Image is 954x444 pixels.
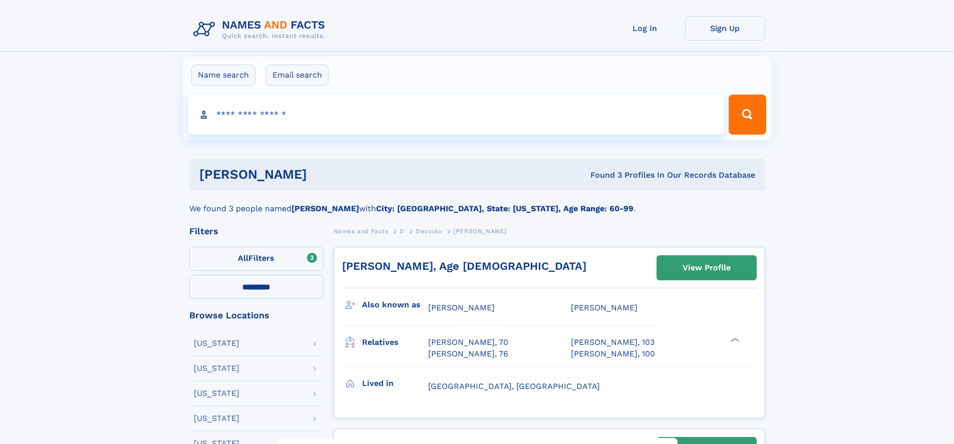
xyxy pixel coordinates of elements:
[571,303,638,312] span: [PERSON_NAME]
[238,253,248,263] span: All
[194,389,239,397] div: [US_STATE]
[416,225,442,237] a: Decoulo
[571,348,655,359] a: [PERSON_NAME], 100
[342,260,586,272] a: [PERSON_NAME], Age [DEMOGRAPHIC_DATA]
[189,16,334,43] img: Logo Names and Facts
[449,170,755,181] div: Found 3 Profiles In Our Records Database
[194,364,239,372] div: [US_STATE]
[362,375,428,392] h3: Lived in
[571,337,655,348] a: [PERSON_NAME], 103
[683,256,731,279] div: View Profile
[416,228,442,235] span: Decoulo
[428,337,508,348] a: [PERSON_NAME], 70
[400,225,405,237] a: D
[657,256,756,280] a: View Profile
[428,303,495,312] span: [PERSON_NAME]
[189,227,324,236] div: Filters
[189,247,324,271] label: Filters
[199,168,449,181] h1: [PERSON_NAME]
[194,339,239,347] div: [US_STATE]
[291,204,359,213] b: [PERSON_NAME]
[400,228,405,235] span: D
[191,65,255,86] label: Name search
[376,204,633,213] b: City: [GEOGRAPHIC_DATA], State: [US_STATE], Age Range: 60-99
[428,381,600,391] span: [GEOGRAPHIC_DATA], [GEOGRAPHIC_DATA]
[188,95,725,135] input: search input
[266,65,329,86] label: Email search
[362,334,428,351] h3: Relatives
[685,16,765,41] a: Sign Up
[728,337,740,343] div: ❯
[605,16,685,41] a: Log In
[334,225,389,237] a: Names and Facts
[189,191,765,215] div: We found 3 people named with .
[194,414,239,422] div: [US_STATE]
[453,228,507,235] span: [PERSON_NAME]
[189,311,324,320] div: Browse Locations
[729,95,766,135] button: Search Button
[362,296,428,313] h3: Also known as
[428,348,508,359] a: [PERSON_NAME], 76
